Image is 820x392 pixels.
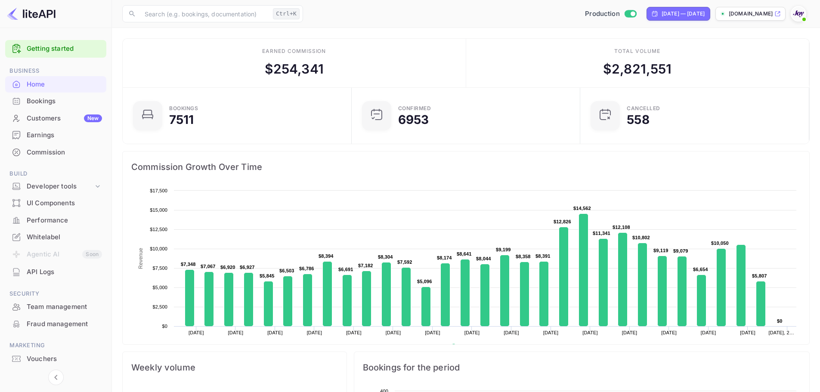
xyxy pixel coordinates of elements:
[496,247,511,252] text: $9,199
[150,227,167,232] text: $12,500
[363,361,801,374] span: Bookings for the period
[5,212,106,229] div: Performance
[5,66,106,76] span: Business
[27,96,102,106] div: Bookings
[27,80,102,90] div: Home
[5,341,106,350] span: Marketing
[169,114,194,126] div: 7511
[417,279,432,284] text: $5,096
[5,40,106,58] div: Getting started
[711,241,729,246] text: $10,050
[582,330,598,335] text: [DATE]
[220,265,235,270] text: $6,920
[27,319,102,329] div: Fraud management
[701,330,716,335] text: [DATE]
[5,127,106,143] a: Earnings
[554,219,571,224] text: $12,826
[5,110,106,126] a: CustomersNew
[627,106,660,111] div: CANCELLED
[603,59,672,79] div: $ 2,821,551
[267,330,283,335] text: [DATE]
[5,316,106,333] div: Fraud management
[614,47,660,55] div: Total volume
[162,324,167,329] text: $0
[425,330,440,335] text: [DATE]
[5,195,106,212] div: UI Components
[5,144,106,160] a: Commission
[5,110,106,127] div: CustomersNew
[189,330,204,335] text: [DATE]
[27,354,102,364] div: Vouchers
[437,255,452,260] text: $8,174
[593,231,610,236] text: $11,341
[307,330,322,335] text: [DATE]
[5,76,106,93] div: Home
[150,207,167,213] text: $15,000
[740,330,755,335] text: [DATE]
[397,259,412,265] text: $7,592
[27,232,102,242] div: Whitelabel
[5,229,106,245] a: Whitelabel
[769,330,794,335] text: [DATE], 2…
[27,44,102,54] a: Getting started
[48,370,64,385] button: Collapse navigation
[661,330,677,335] text: [DATE]
[169,106,198,111] div: Bookings
[516,254,531,259] text: $8,358
[5,93,106,110] div: Bookings
[150,246,167,251] text: $10,000
[279,268,294,273] text: $6,503
[5,351,106,367] div: Vouchers
[240,265,255,270] text: $6,927
[582,9,640,19] div: Switch to Sandbox mode
[5,169,106,179] span: Build
[346,330,362,335] text: [DATE]
[319,253,334,259] text: $8,394
[792,7,805,21] img: With Joy
[27,302,102,312] div: Team management
[181,262,196,267] text: $7,348
[378,254,393,259] text: $8,304
[627,114,649,126] div: 558
[27,148,102,157] div: Commission
[585,9,620,19] span: Production
[693,267,708,272] text: $6,654
[265,59,324,79] div: $ 254,341
[262,47,326,55] div: Earned commission
[476,256,491,261] text: $8,044
[5,212,106,228] a: Performance
[729,10,773,18] p: [DOMAIN_NAME]
[398,106,431,111] div: Confirmed
[5,289,106,299] span: Security
[573,206,591,211] text: $14,562
[647,7,710,21] div: Click to change the date range period
[5,179,106,194] div: Developer tools
[673,248,688,253] text: $9,079
[131,160,801,174] span: Commission Growth Over Time
[398,114,429,126] div: 6953
[543,330,559,335] text: [DATE]
[152,285,167,290] text: $5,000
[535,253,551,259] text: $8,391
[5,127,106,144] div: Earnings
[138,248,144,269] text: Revenue
[27,130,102,140] div: Earnings
[5,144,106,161] div: Commission
[777,318,783,324] text: $0
[84,114,102,122] div: New
[27,114,102,123] div: Customers
[386,330,401,335] text: [DATE]
[139,5,269,22] input: Search (e.g. bookings, documentation)
[152,265,167,271] text: $7,500
[228,330,244,335] text: [DATE]
[464,330,480,335] text: [DATE]
[27,182,93,191] div: Developer tools
[152,304,167,309] text: $2,500
[358,263,373,268] text: $7,182
[7,7,56,21] img: LiteAPI logo
[5,264,106,280] a: API Logs
[459,344,481,350] text: Revenue
[632,235,650,240] text: $10,802
[5,299,106,315] a: Team management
